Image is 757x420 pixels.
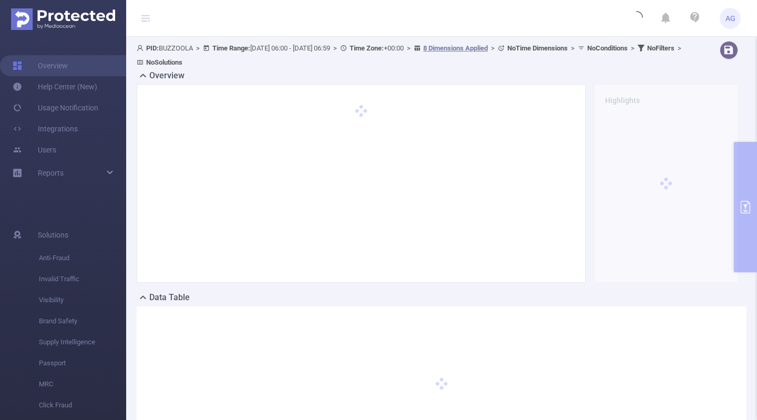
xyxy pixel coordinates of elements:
[137,44,684,66] span: BUZZOOLA [DATE] 06:00 - [DATE] 06:59 +00:00
[39,290,126,311] span: Visibility
[38,224,68,245] span: Solutions
[13,139,56,160] a: Users
[507,44,568,52] b: No Time Dimensions
[11,8,115,30] img: Protected Media
[350,44,384,52] b: Time Zone:
[330,44,340,52] span: >
[149,291,190,304] h2: Data Table
[212,44,250,52] b: Time Range:
[13,55,68,76] a: Overview
[423,44,488,52] u: 8 Dimensions Applied
[587,44,628,52] b: No Conditions
[39,311,126,332] span: Brand Safety
[725,8,735,29] span: AG
[404,44,414,52] span: >
[38,169,64,177] span: Reports
[38,162,64,183] a: Reports
[39,269,126,290] span: Invalid Traffic
[146,44,159,52] b: PID:
[146,58,182,66] b: No Solutions
[488,44,498,52] span: >
[568,44,578,52] span: >
[630,11,643,26] i: icon: loading
[149,69,185,82] h2: Overview
[13,118,78,139] a: Integrations
[39,332,126,353] span: Supply Intelligence
[39,248,126,269] span: Anti-Fraud
[137,45,146,52] i: icon: user
[39,395,126,416] span: Click Fraud
[193,44,203,52] span: >
[13,76,97,97] a: Help Center (New)
[13,97,98,118] a: Usage Notification
[674,44,684,52] span: >
[647,44,674,52] b: No Filters
[39,374,126,395] span: MRC
[628,44,638,52] span: >
[39,353,126,374] span: Passport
